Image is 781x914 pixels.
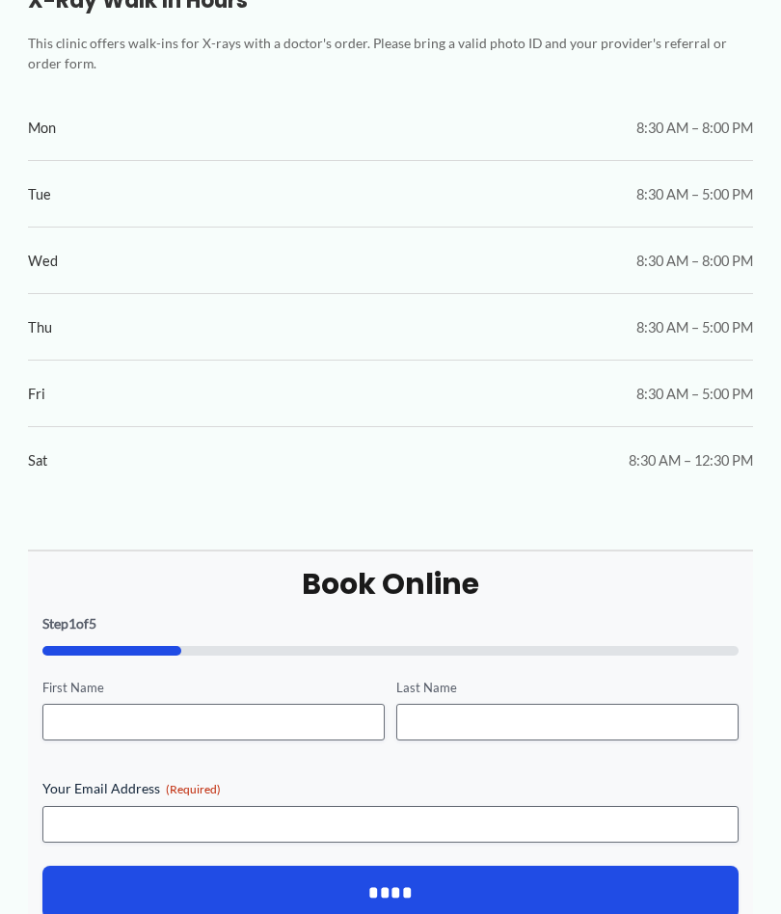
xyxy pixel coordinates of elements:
label: First Name [42,679,385,697]
span: 5 [89,615,96,632]
span: Sat [28,447,47,473]
span: Mon [28,115,56,141]
span: Wed [28,248,58,274]
span: 8:30 AM – 5:00 PM [636,181,753,207]
span: 8:30 AM – 8:00 PM [636,248,753,274]
span: 8:30 AM – 12:30 PM [629,447,753,473]
span: Thu [28,314,52,340]
label: Your Email Address [42,779,740,798]
h2: Book Online [42,565,740,603]
span: 8:30 AM – 5:00 PM [636,381,753,407]
span: 8:30 AM – 8:00 PM [636,115,753,141]
span: 8:30 AM – 5:00 PM [636,314,753,340]
span: Tue [28,181,51,207]
span: 1 [68,615,76,632]
span: (Required) [166,782,221,796]
p: This clinic offers walk-ins for X-rays with a doctor's order. Please bring a valid photo ID and y... [28,34,753,74]
label: Last Name [396,679,739,697]
p: Step of [42,617,740,631]
span: Fri [28,381,45,407]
